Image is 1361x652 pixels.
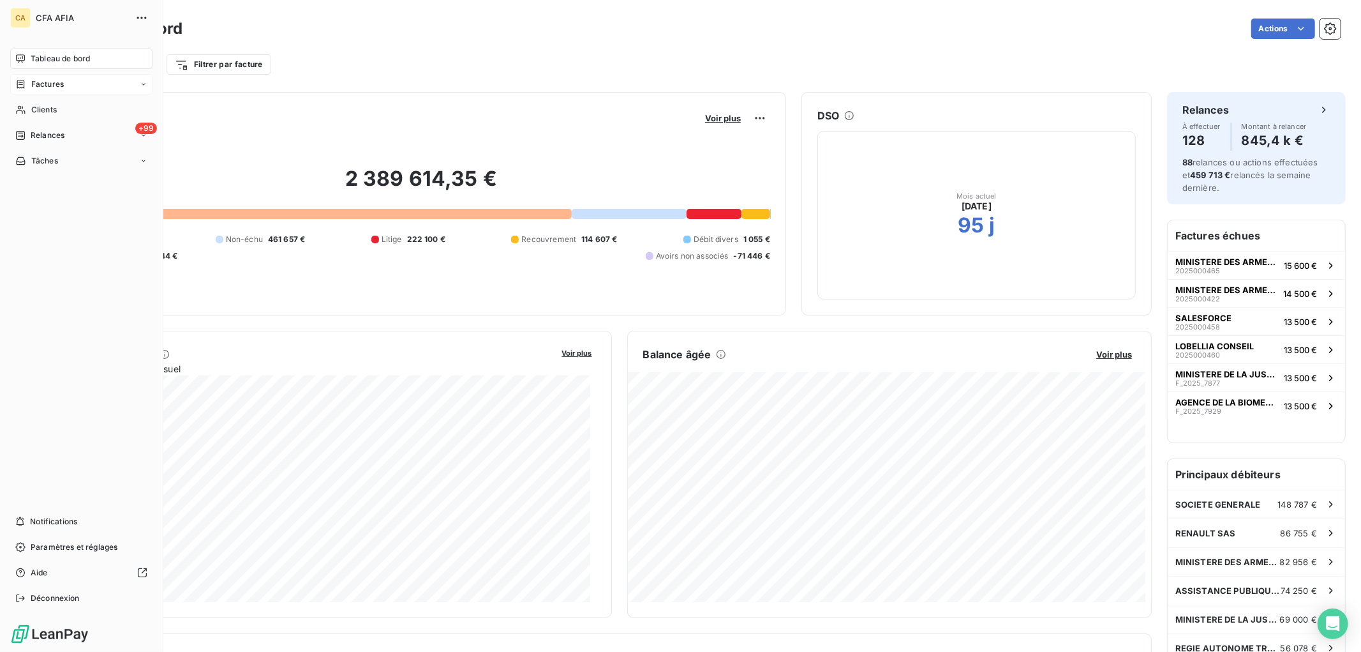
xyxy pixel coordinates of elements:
h2: 95 [958,213,984,238]
button: Voir plus [701,112,745,124]
span: Tableau de bord [31,53,90,64]
span: Notifications [30,516,77,527]
span: 86 755 € [1281,528,1317,538]
button: Actions [1251,19,1315,39]
span: 2025000460 [1175,351,1220,359]
span: 2025000458 [1175,323,1220,331]
span: 2025000422 [1175,295,1220,303]
span: 13 500 € [1284,317,1317,327]
span: Déconnexion [31,593,80,604]
span: MINISTERE DE LA JUSTICE [1175,614,1280,625]
span: +99 [135,123,157,134]
h6: DSO [817,108,839,123]
span: Mois actuel [956,192,997,200]
span: Chiffre d'affaires mensuel [72,362,553,375]
h4: 128 [1182,130,1221,151]
span: 459 713 € [1190,170,1230,180]
span: MINISTERE DES ARMEES / CMG [1175,257,1279,267]
button: SALESFORCE202500045813 500 € [1168,307,1345,335]
button: AGENCE DE LA BIOMEDECINEF_2025_792913 500 € [1168,391,1345,420]
span: 13 500 € [1284,401,1317,411]
span: ASSISTANCE PUBLIQUE HOPITAUX [GEOGRAPHIC_DATA] [1175,586,1281,596]
h2: 2 389 614,35 € [72,166,770,204]
div: Open Intercom Messenger [1318,609,1348,639]
span: 2025000465 [1175,267,1220,275]
h2: j [990,213,995,238]
button: Voir plus [1092,349,1136,360]
span: 82 956 € [1280,557,1317,567]
span: 461 657 € [268,234,305,245]
span: LOBELLIA CONSEIL [1175,341,1254,351]
span: À effectuer [1182,123,1221,130]
span: Montant à relancer [1242,123,1307,130]
div: CA [10,8,31,28]
span: 69 000 € [1280,614,1317,625]
span: -71 446 € [734,250,770,262]
span: Clients [31,104,57,116]
button: LOBELLIA CONSEIL202500046013 500 € [1168,335,1345,363]
img: Logo LeanPay [10,624,89,644]
span: [DATE] [962,200,992,213]
button: MINISTERE DE LA JUSTICEF_2025_787713 500 € [1168,363,1345,391]
span: Aide [31,567,48,579]
span: Voir plus [1096,349,1132,360]
span: 1 055 € [743,234,770,245]
span: F_2025_7929 [1175,407,1221,415]
span: Débit divers [694,234,738,245]
span: SALESFORCE [1175,313,1231,323]
span: 15 600 € [1284,261,1317,271]
span: Non-échu [226,234,263,245]
span: AGENCE DE LA BIOMEDECINE [1175,397,1279,407]
span: MINISTERE DES ARMEES / CMG [1175,557,1280,567]
span: Tâches [31,155,58,167]
span: 148 787 € [1278,499,1317,510]
a: Aide [10,563,152,583]
span: Recouvrement [521,234,576,245]
button: MINISTERE DES ARMEES / CMG202500046515 600 € [1168,251,1345,279]
span: Paramètres et réglages [31,542,117,553]
h4: 845,4 k € [1242,130,1307,151]
span: relances ou actions effectuées et relancés la semaine dernière. [1182,157,1318,193]
h6: Principaux débiteurs [1168,459,1345,490]
span: 13 500 € [1284,373,1317,383]
span: RENAULT SAS [1175,528,1236,538]
span: 13 500 € [1284,345,1317,355]
span: 114 607 € [581,234,617,245]
span: MINISTERE DE LA JUSTICE [1175,369,1279,379]
button: MINISTERE DES ARMEES / CMG202500042214 500 € [1168,279,1345,307]
span: SOCIETE GENERALE [1175,499,1260,510]
span: MINISTERE DES ARMEES / CMG [1175,285,1278,295]
span: F_2025_7877 [1175,379,1220,387]
span: Relances [31,130,64,141]
span: CFA AFIA [36,13,128,23]
span: 222 100 € [407,234,445,245]
span: 88 [1182,157,1193,167]
button: Filtrer par facture [167,54,271,75]
h6: Balance âgée [643,347,711,362]
span: Factures [31,79,64,90]
button: Voir plus [558,347,596,358]
span: 74 250 € [1281,586,1317,596]
span: Litige [382,234,402,245]
span: Avoirs non associés [656,250,729,262]
span: Voir plus [562,349,592,358]
h6: Relances [1182,102,1229,118]
span: Voir plus [705,113,741,123]
h6: Factures échues [1168,220,1345,251]
span: 14 500 € [1283,289,1317,299]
